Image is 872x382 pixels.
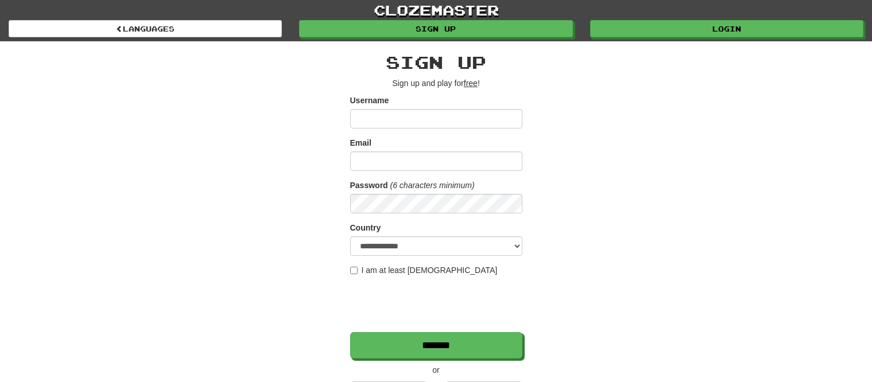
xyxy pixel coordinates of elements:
label: Password [350,180,388,191]
label: Email [350,137,371,149]
label: Country [350,222,381,233]
label: Username [350,95,389,106]
p: Sign up and play for ! [350,77,522,89]
a: Sign up [299,20,572,37]
a: Languages [9,20,282,37]
a: Login [590,20,863,37]
label: I am at least [DEMOGRAPHIC_DATA] [350,264,498,276]
iframe: reCAPTCHA [350,282,525,326]
h2: Sign up [350,53,522,72]
em: (6 characters minimum) [390,181,475,190]
p: or [350,364,522,376]
input: I am at least [DEMOGRAPHIC_DATA] [350,267,358,274]
u: free [464,79,478,88]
